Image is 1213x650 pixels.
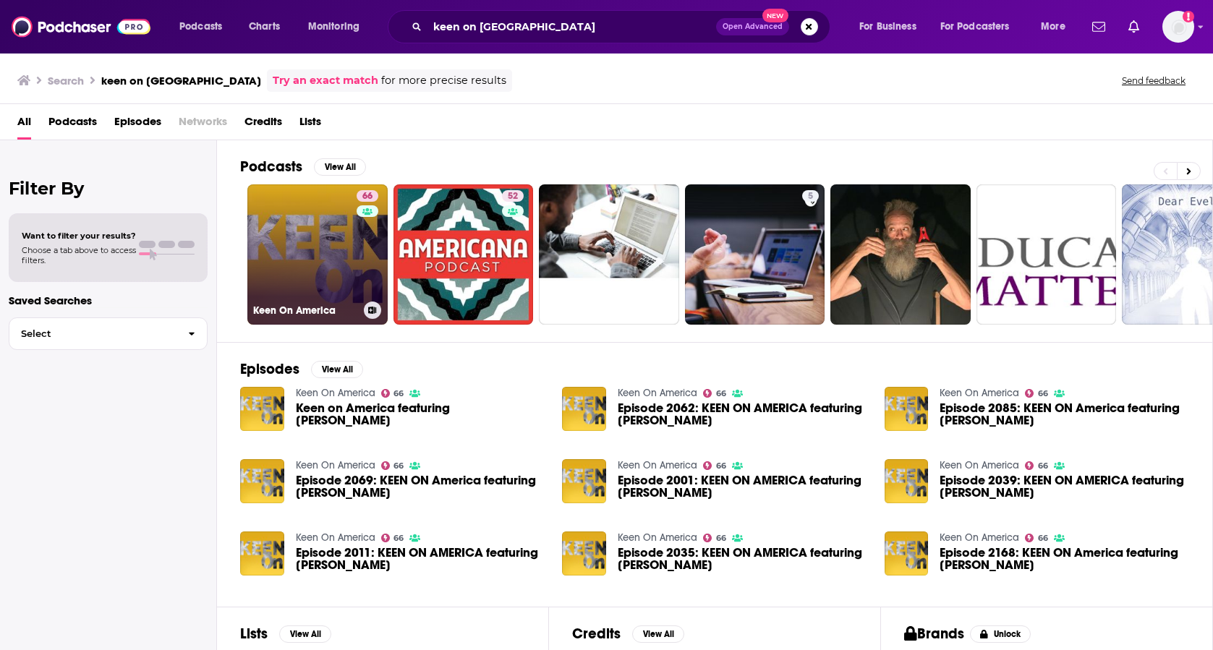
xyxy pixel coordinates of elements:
a: All [17,110,31,140]
p: Saved Searches [9,294,208,307]
button: Select [9,317,208,350]
h2: Podcasts [240,158,302,176]
a: Keen On America [618,531,697,544]
span: Episode 2069: KEEN ON America featuring [PERSON_NAME] [296,474,545,499]
a: 66 [703,461,726,470]
a: Show notifications dropdown [1086,14,1111,39]
span: For Business [859,17,916,37]
a: Try an exact match [273,72,378,89]
a: Episode 2085: KEEN ON America featuring Nick Bryant [940,402,1189,427]
span: Episode 2062: KEEN ON AMERICA featuring [PERSON_NAME] [618,402,867,427]
img: Podchaser - Follow, Share and Rate Podcasts [12,13,150,40]
a: Episode 2039: KEEN ON AMERICA featuring Mark Danner [940,474,1189,499]
span: 66 [393,463,404,469]
img: Episode 2062: KEEN ON AMERICA featuring Ali Velshi [562,387,606,431]
h2: Credits [572,625,621,643]
button: open menu [1031,15,1084,38]
button: Send feedback [1118,74,1190,87]
a: Charts [239,15,289,38]
a: Episode 2011: KEEN ON AMERICA featuring Peter Wehner [296,547,545,571]
a: Keen on America featuring Batya Ungar-Sargon [296,402,545,427]
a: 66 [357,190,378,202]
button: open menu [169,15,241,38]
span: Open Advanced [723,23,783,30]
button: Open AdvancedNew [716,18,789,35]
span: 5 [808,189,813,204]
h2: Brands [904,625,964,643]
span: Episode 2035: KEEN ON AMERICA featuring [PERSON_NAME] [618,547,867,571]
input: Search podcasts, credits, & more... [427,15,716,38]
span: Want to filter your results? [22,231,136,241]
a: Lists [299,110,321,140]
a: 66 [1025,389,1048,398]
span: Episode 2001: KEEN ON AMERICA featuring [PERSON_NAME] [618,474,867,499]
a: ListsView All [240,625,331,643]
span: for more precise results [381,72,506,89]
span: Networks [179,110,227,140]
img: Episode 2168: KEEN ON America featuring William Deresiewicz [885,531,929,576]
span: New [762,9,788,22]
a: Keen On America [296,531,375,544]
button: open menu [298,15,378,38]
img: Episode 2085: KEEN ON America featuring Nick Bryant [885,387,929,431]
div: Search podcasts, credits, & more... [401,10,844,43]
a: 52 [393,184,534,325]
a: PodcastsView All [240,158,366,176]
h2: Lists [240,625,268,643]
button: View All [311,361,363,378]
a: Episode 2168: KEEN ON America featuring William Deresiewicz [940,547,1189,571]
a: 66 [1025,461,1048,470]
img: Episode 2069: KEEN ON America featuring Bobi Conn [240,459,284,503]
span: 66 [393,535,404,542]
a: Keen On America [940,387,1019,399]
a: 66 [703,534,726,542]
span: 66 [362,189,373,204]
button: open menu [849,15,935,38]
button: Show profile menu [1162,11,1194,43]
a: Keen On America [940,531,1019,544]
h3: keen on [GEOGRAPHIC_DATA] [101,74,261,87]
a: Keen On America [296,459,375,471]
a: 66 [1025,534,1048,542]
button: open menu [931,15,1031,38]
a: 5 [802,190,819,202]
span: Episode 2039: KEEN ON AMERICA featuring [PERSON_NAME] [940,474,1189,499]
img: Episode 2001: KEEN ON AMERICA featuring Adam Hochschild [562,459,606,503]
span: 52 [508,189,518,204]
a: EpisodesView All [240,360,363,378]
span: Charts [249,17,280,37]
img: Episode 2011: KEEN ON AMERICA featuring Peter Wehner [240,531,284,576]
a: Keen On America [940,459,1019,471]
span: 66 [1038,390,1048,397]
img: Episode 2039: KEEN ON AMERICA featuring Mark Danner [885,459,929,503]
span: 66 [716,463,726,469]
a: 66 [381,461,404,470]
img: Episode 2035: KEEN ON AMERICA featuring Christopher Schroeder [562,531,606,576]
a: Podcasts [48,110,97,140]
span: Episode 2168: KEEN ON America featuring [PERSON_NAME] [940,547,1189,571]
h3: Search [48,74,84,87]
a: 66 [381,389,404,398]
h3: Keen On America [253,304,358,317]
span: Logged in as isabellaN [1162,11,1194,43]
a: Credits [244,110,282,140]
span: 66 [1038,463,1048,469]
span: Podcasts [179,17,222,37]
img: User Profile [1162,11,1194,43]
img: Keen on America featuring Batya Ungar-Sargon [240,387,284,431]
span: 66 [716,390,726,397]
h2: Filter By [9,178,208,199]
span: Keen on America featuring [PERSON_NAME] [296,402,545,427]
span: Select [9,329,176,338]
